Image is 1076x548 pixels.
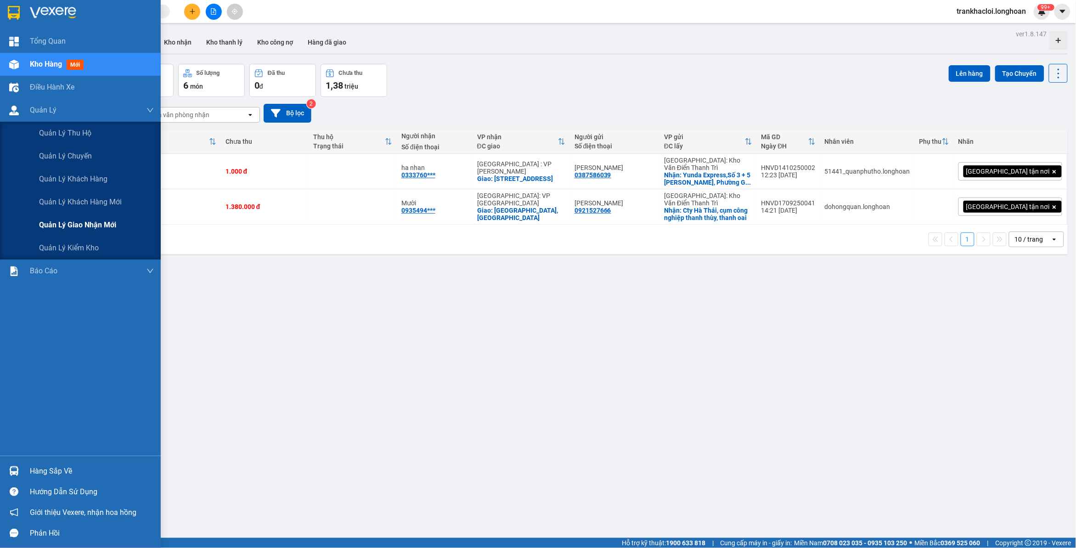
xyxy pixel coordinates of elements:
button: Kho công nợ [250,31,300,53]
span: mới [67,60,84,70]
div: 1.000 đ [225,168,304,175]
img: warehouse-icon [9,106,19,115]
div: 0387586039 [575,171,611,179]
div: 14:21 [DATE] [761,207,816,214]
div: Chưa thu [339,70,363,76]
span: triệu [344,83,358,90]
div: ha nhan [401,164,468,171]
svg: open [1051,236,1058,243]
div: Đã thu [140,133,208,141]
div: Hướng dẫn sử dụng [30,485,154,499]
div: VP nhận [477,133,558,141]
span: Miền Bắc [915,538,980,548]
span: Quản Lý [30,104,56,116]
th: Toggle SortBy [309,130,397,154]
img: warehouse-icon [9,60,19,69]
div: Mười [401,199,468,207]
span: đ [259,83,263,90]
div: [GEOGRAPHIC_DATA] : VP [PERSON_NAME] [477,160,565,175]
span: file-add [210,8,217,15]
div: Nhận: Cty Hà Thái, cụm công nghiệp thanh thùy, thanh oai [664,207,752,221]
div: c Linh [575,164,655,171]
button: Bộ lọc [264,104,311,123]
span: | [987,538,989,548]
button: caret-down [1054,4,1070,20]
span: Báo cáo [30,265,57,277]
button: Số lượng6món [178,64,245,97]
span: Quản lý khách hàng mới [39,196,122,208]
svg: open [247,111,254,119]
div: ĐC lấy [664,142,744,150]
div: Hàng sắp về [30,464,154,478]
span: down [146,267,154,275]
span: Quản lý kiểm kho [39,242,99,254]
span: Quản lý thu hộ [39,127,91,139]
img: warehouse-icon [9,83,19,92]
span: Miền Nam [794,538,907,548]
div: [GEOGRAPHIC_DATA]: Kho Văn Điển Thanh Trì [664,157,752,171]
span: [GEOGRAPHIC_DATA] tận nơi [966,167,1050,175]
span: [GEOGRAPHIC_DATA] tận nơi [966,203,1050,211]
img: logo-vxr [8,6,20,20]
strong: 1900 633 818 [666,539,705,547]
span: Điều hành xe [30,81,74,93]
img: solution-icon [9,266,19,276]
img: icon-new-feature [1038,7,1046,16]
div: Giao: 19 kiệt 39 Hoàng Quốc Việt, phường An Cựu, Tp Huế [477,175,565,182]
button: Hàng đã giao [300,31,354,53]
th: Toggle SortBy [757,130,820,154]
button: file-add [206,4,222,20]
span: question-circle [10,487,18,496]
span: ⚪️ [910,541,913,545]
div: Phụ thu [919,138,942,145]
div: Trạng thái [313,142,385,150]
button: Chưa thu1,38 triệu [321,64,387,97]
button: Kho thanh lý [199,31,250,53]
sup: 729 [1037,4,1054,11]
div: [GEOGRAPHIC_DATA]: VP [GEOGRAPHIC_DATA] [477,192,565,207]
strong: 0369 525 060 [941,539,980,547]
button: Lên hàng [949,65,991,82]
button: Tạo Chuyến [995,65,1044,82]
span: Quản lý chuyến [39,150,92,162]
sup: 2 [307,99,316,108]
div: 1.380.000 đ [225,203,304,210]
div: Thanh [575,199,655,207]
div: Người nhận [401,132,468,140]
span: Giới thiệu Vexere, nhận hoa hồng [30,507,136,518]
button: 1 [961,232,975,246]
div: 12:23 [DATE] [761,171,816,179]
div: 0921527666 [575,207,611,214]
div: Nhận: Yunda Express,Số 3 + 5 Nguyễn Văn Linh, Phường Gia Thuỵ, Quận Long Biên, Hà Nội [664,171,752,186]
div: Giao: Đường Quang Trung, Thành Phố Quảng Ngãi [477,207,565,221]
div: Nhân viên [825,138,910,145]
strong: 0708 023 035 - 0935 103 250 [823,539,907,547]
div: Người gửi [575,133,655,141]
span: | [712,538,714,548]
span: 1,38 [326,80,343,91]
div: Nhãn [958,138,1062,145]
span: món [190,83,203,90]
img: dashboard-icon [9,37,19,46]
button: aim [227,4,243,20]
div: Thu hộ [313,133,385,141]
div: Đã thu [268,70,285,76]
th: Toggle SortBy [659,130,756,154]
button: Kho nhận [157,31,199,53]
div: ĐC giao [477,142,558,150]
th: Toggle SortBy [135,130,220,154]
div: Mã GD [761,133,808,141]
div: Chọn văn phòng nhận [146,110,209,119]
div: Chưa thu [225,138,304,145]
span: Cung cấp máy in - giấy in: [721,538,792,548]
span: message [10,529,18,537]
div: HNVD1709250041 [761,199,816,207]
span: caret-down [1059,7,1067,16]
span: copyright [1025,540,1031,546]
div: HNVD1410250002 [761,164,816,171]
th: Toggle SortBy [915,130,954,154]
div: Tạo kho hàng mới [1049,31,1068,50]
div: 51441_quanphutho.longhoan [825,168,910,175]
span: 0 [254,80,259,91]
div: VP gửi [664,133,744,141]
